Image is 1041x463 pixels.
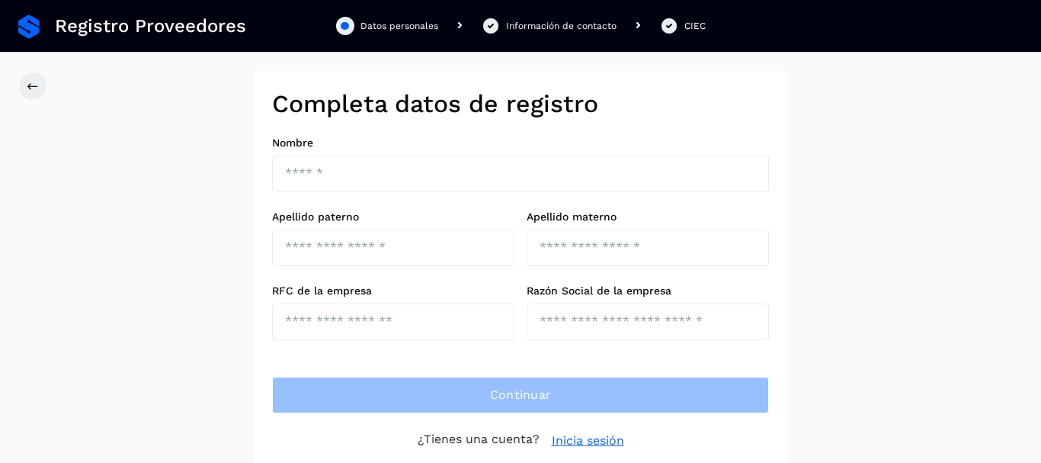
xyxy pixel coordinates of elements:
[490,387,552,404] span: Continuar
[506,19,617,33] div: Información de contacto
[552,432,624,450] a: Inicia sesión
[527,285,769,297] label: Razón Social de la empresa
[272,377,769,413] button: Continuar
[272,211,514,223] label: Apellido paterno
[418,432,540,450] p: ¿Tienes una cuenta?
[272,285,514,297] label: RFC de la empresa
[684,19,706,33] div: CIEC
[272,137,769,150] label: Nombre
[527,211,769,223] label: Apellido materno
[55,15,246,37] span: Registro Proveedores
[272,89,769,118] h2: Completa datos de registro
[360,19,438,33] div: Datos personales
